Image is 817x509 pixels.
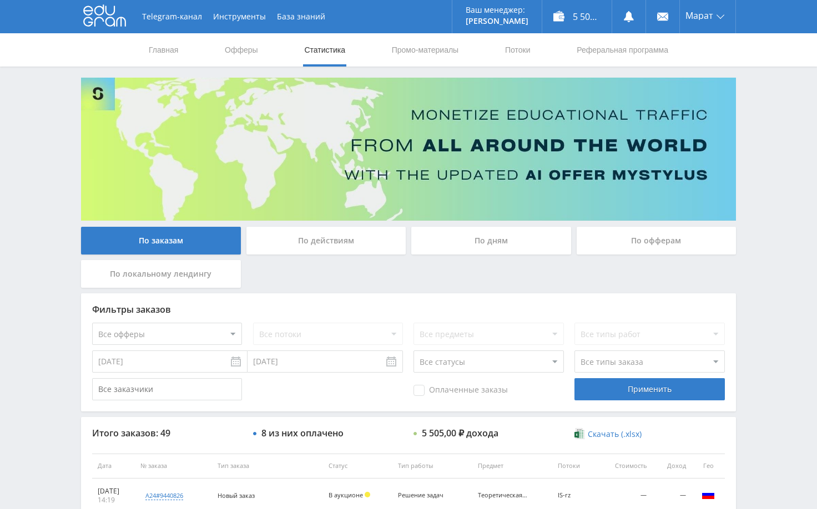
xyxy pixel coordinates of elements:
th: № заказа [135,454,212,479]
div: 5 505,00 ₽ дохода [422,428,498,438]
img: rus.png [702,488,715,501]
a: Потоки [504,33,532,67]
th: Тип заказа [212,454,323,479]
p: [PERSON_NAME] [466,17,528,26]
a: Промо-материалы [391,33,460,67]
span: Новый заказ [218,491,255,500]
span: Оплаченные заказы [413,385,508,396]
th: Гео [692,454,725,479]
div: По офферам [577,227,737,254]
th: Тип работы [392,454,472,479]
div: IS-rz [558,492,591,499]
th: Потоки [552,454,596,479]
div: По заказам [81,227,241,254]
div: По локальному лендингу [81,260,241,288]
a: Главная [148,33,179,67]
th: Предмет [472,454,552,479]
th: Статус [323,454,392,479]
th: Стоимость [596,454,652,479]
span: Холд [365,492,370,497]
img: xlsx [574,428,584,439]
div: Решение задач [398,492,448,499]
a: Офферы [224,33,259,67]
div: Итого заказов: 49 [92,428,242,438]
div: По дням [411,227,571,254]
p: Ваш менеджер: [466,6,528,14]
div: a24#9440826 [145,491,183,500]
div: 8 из них оплачено [261,428,344,438]
a: Реферальная программа [576,33,669,67]
div: [DATE] [98,487,129,496]
div: 14:19 [98,496,129,505]
span: Скачать (.xlsx) [588,430,642,439]
div: Фильтры заказов [92,304,725,314]
input: Все заказчики [92,378,242,400]
div: Применить [574,378,724,400]
a: Статистика [303,33,346,67]
div: По действиям [246,227,406,254]
th: Дата [92,454,135,479]
th: Доход [652,454,692,479]
span: Марат [685,11,713,20]
span: В аукционе [329,491,363,499]
div: Теоретическая механика [478,492,528,499]
img: Banner [81,78,736,221]
a: Скачать (.xlsx) [574,429,641,440]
